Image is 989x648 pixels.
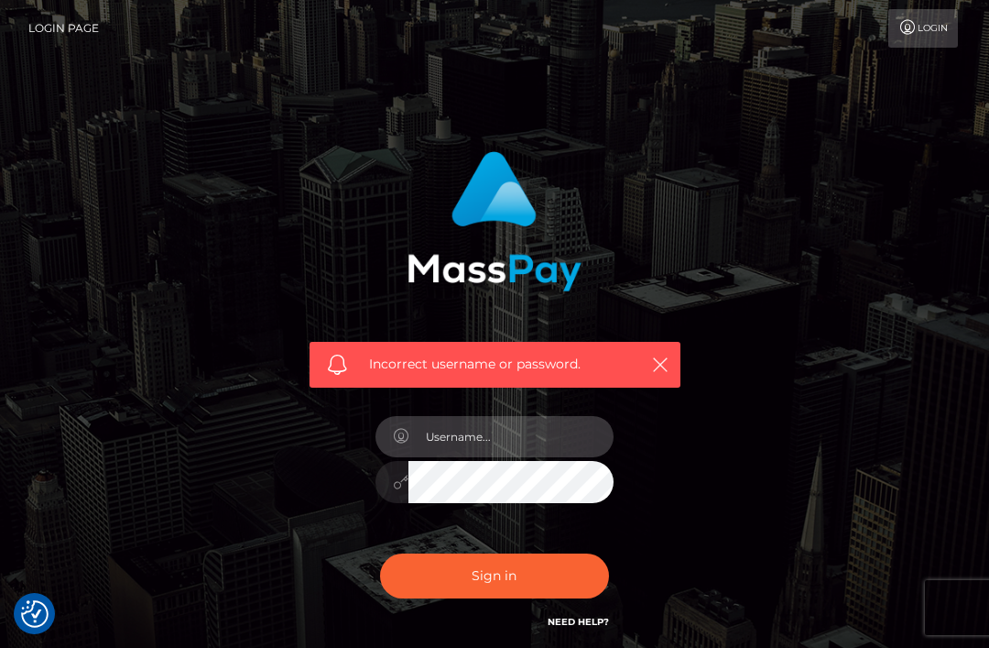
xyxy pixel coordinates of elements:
a: Login [888,9,958,48]
span: Incorrect username or password. [369,355,630,374]
button: Sign in [380,554,609,599]
button: Consent Preferences [21,600,49,628]
a: Login Page [28,9,99,48]
a: Need Help? [548,616,609,628]
input: Username... [408,416,614,457]
img: MassPay Login [408,151,581,291]
img: Revisit consent button [21,600,49,628]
